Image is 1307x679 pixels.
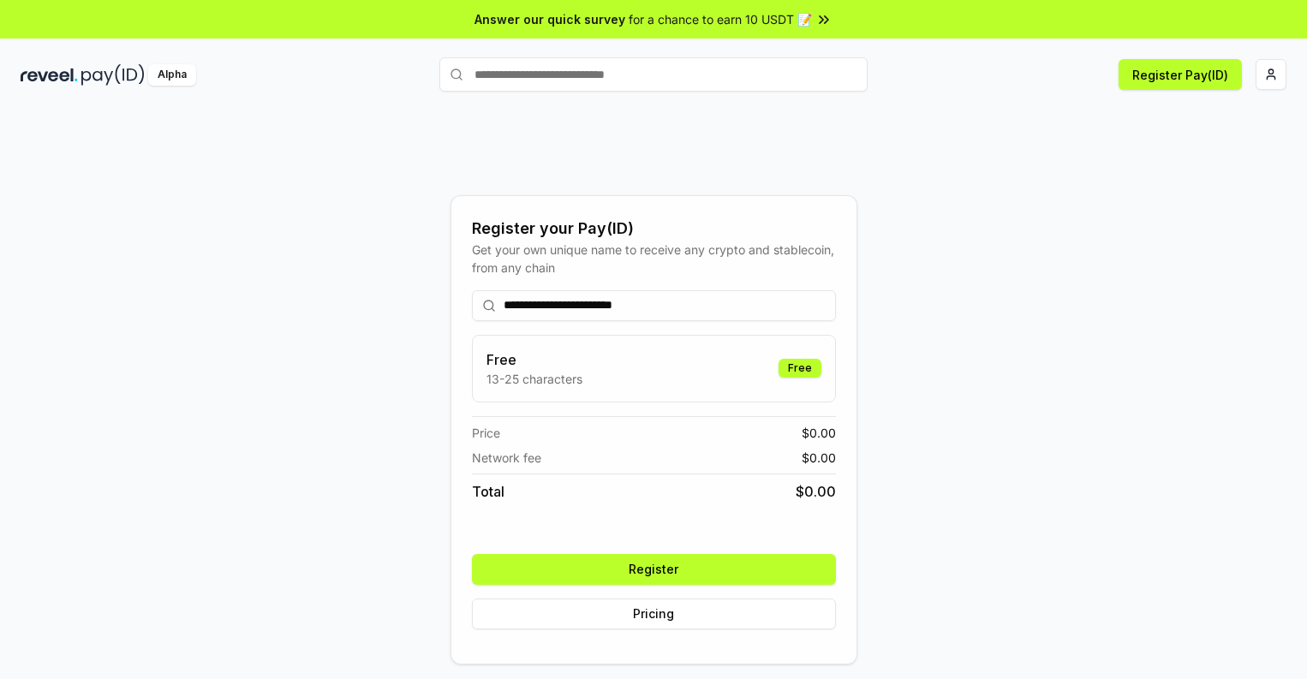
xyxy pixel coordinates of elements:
[486,370,582,388] p: 13-25 characters
[474,10,625,28] span: Answer our quick survey
[472,217,836,241] div: Register your Pay(ID)
[472,241,836,277] div: Get your own unique name to receive any crypto and stablecoin, from any chain
[796,481,836,502] span: $ 0.00
[472,449,541,467] span: Network fee
[148,64,196,86] div: Alpha
[472,599,836,629] button: Pricing
[802,424,836,442] span: $ 0.00
[81,64,145,86] img: pay_id
[472,481,504,502] span: Total
[472,424,500,442] span: Price
[21,64,78,86] img: reveel_dark
[779,359,821,378] div: Free
[1119,59,1242,90] button: Register Pay(ID)
[472,554,836,585] button: Register
[486,349,582,370] h3: Free
[629,10,812,28] span: for a chance to earn 10 USDT 📝
[802,449,836,467] span: $ 0.00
